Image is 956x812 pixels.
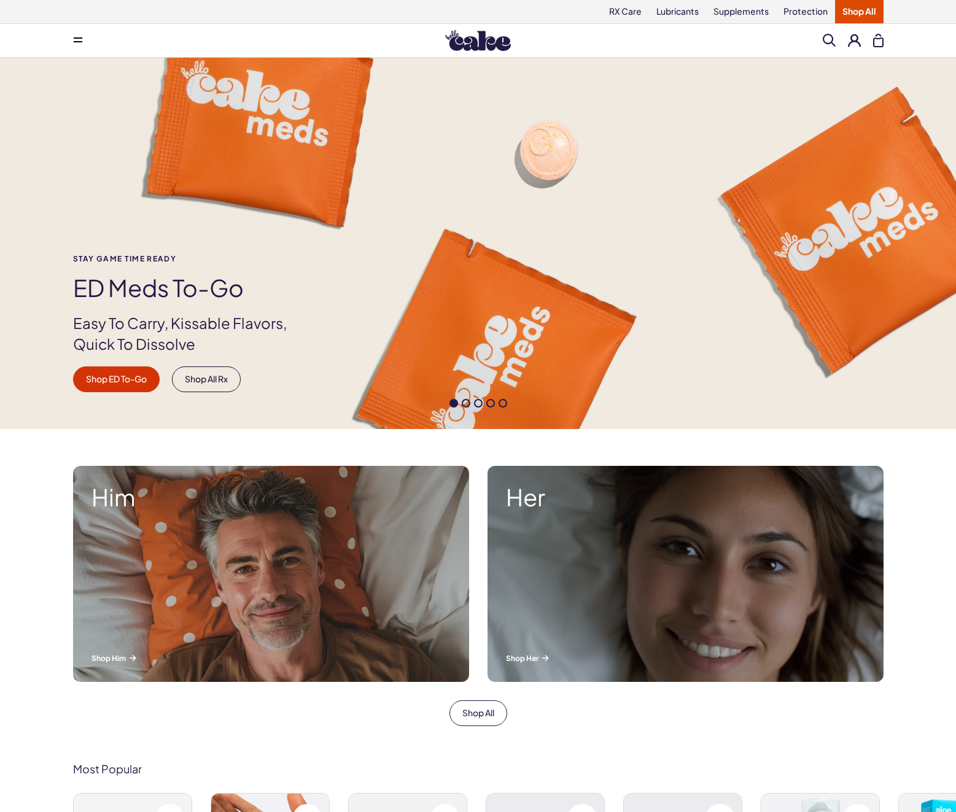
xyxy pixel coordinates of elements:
p: Shop Him [91,653,451,663]
a: Shop All Rx [172,366,241,392]
img: Hello Cake [445,30,511,51]
h1: ED Meds to-go [73,275,308,301]
p: Easy To Carry, Kissable Flavors, Quick To Dissolve [73,313,308,354]
a: Shop ED To-Go [73,366,160,392]
p: Shop Her [506,653,865,663]
a: Shop All [449,700,507,726]
a: A woman smiling while lying in bed. Her Shop Her [478,457,893,691]
strong: Him [91,484,451,510]
span: Stay Game time ready [73,255,308,263]
a: A man smiling while lying in bed. Him Shop Him [64,457,478,691]
strong: Her [506,484,865,510]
